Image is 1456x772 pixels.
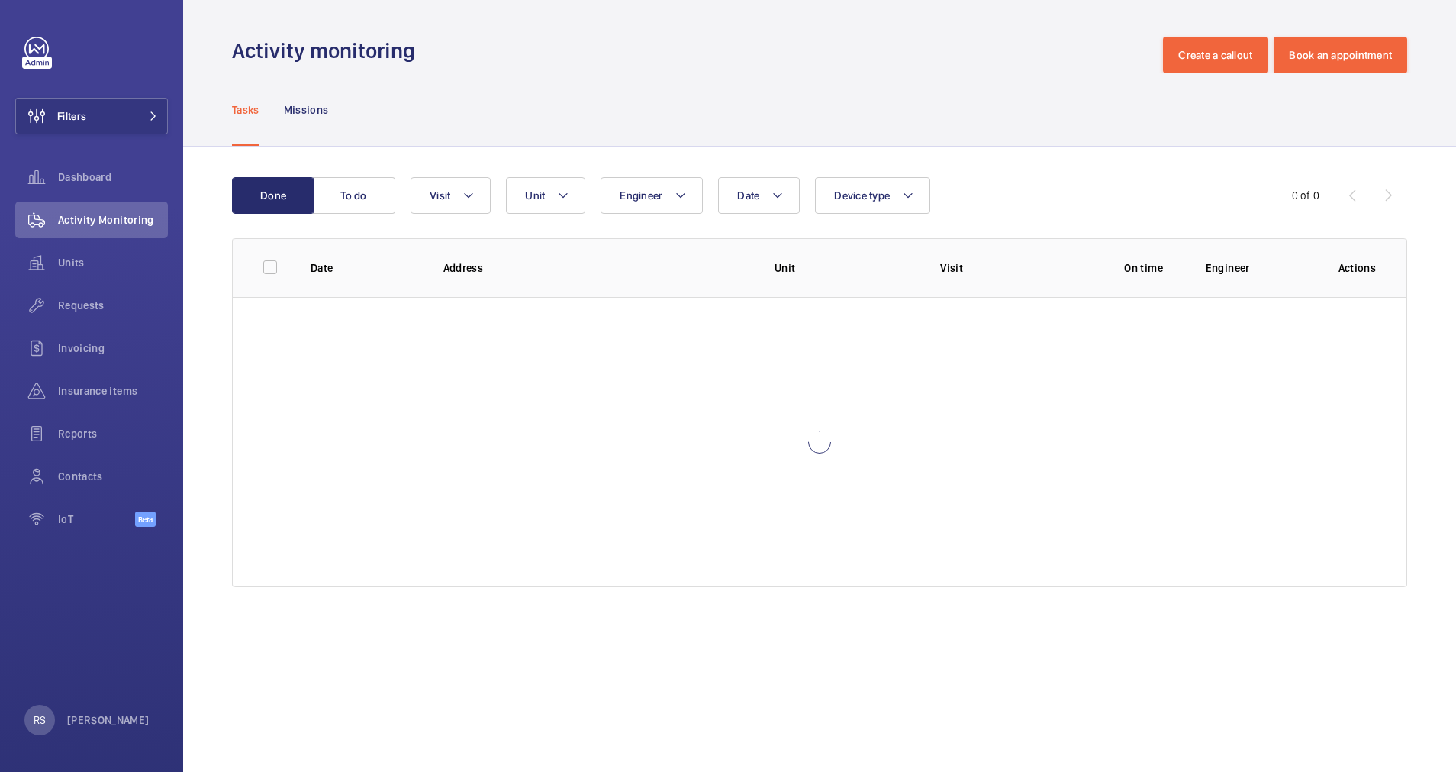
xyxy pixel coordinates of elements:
button: Book an appointment [1274,37,1407,73]
p: Address [443,260,750,276]
button: Unit [506,177,585,214]
span: IoT [58,512,135,527]
span: Date [737,189,759,202]
span: Activity Monitoring [58,212,168,228]
span: Units [58,255,168,270]
span: Visit [430,189,450,202]
span: Invoicing [58,341,168,356]
button: Visit [411,177,491,214]
p: RS [34,712,46,728]
button: Done [232,177,314,214]
p: [PERSON_NAME] [67,712,150,728]
span: Unit [525,189,545,202]
span: Beta [135,512,156,527]
p: Actions [1338,260,1376,276]
span: Engineer [620,189,662,202]
div: 0 of 0 [1292,188,1319,203]
p: On time [1106,260,1181,276]
span: Insurance items [58,383,168,399]
button: Engineer [601,177,703,214]
button: Device type [815,177,930,214]
button: Filters [15,98,168,134]
span: Dashboard [58,170,168,185]
span: Filters [57,108,86,124]
p: Unit [775,260,916,276]
p: Visit [940,260,1081,276]
button: Date [718,177,800,214]
span: Contacts [58,469,168,484]
button: Create a callout [1163,37,1268,73]
p: Engineer [1206,260,1314,276]
p: Date [311,260,419,276]
p: Tasks [232,102,259,118]
span: Device type [834,189,890,202]
button: To do [313,177,395,214]
h1: Activity monitoring [232,37,424,65]
p: Missions [284,102,329,118]
span: Reports [58,426,168,441]
span: Requests [58,298,168,313]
